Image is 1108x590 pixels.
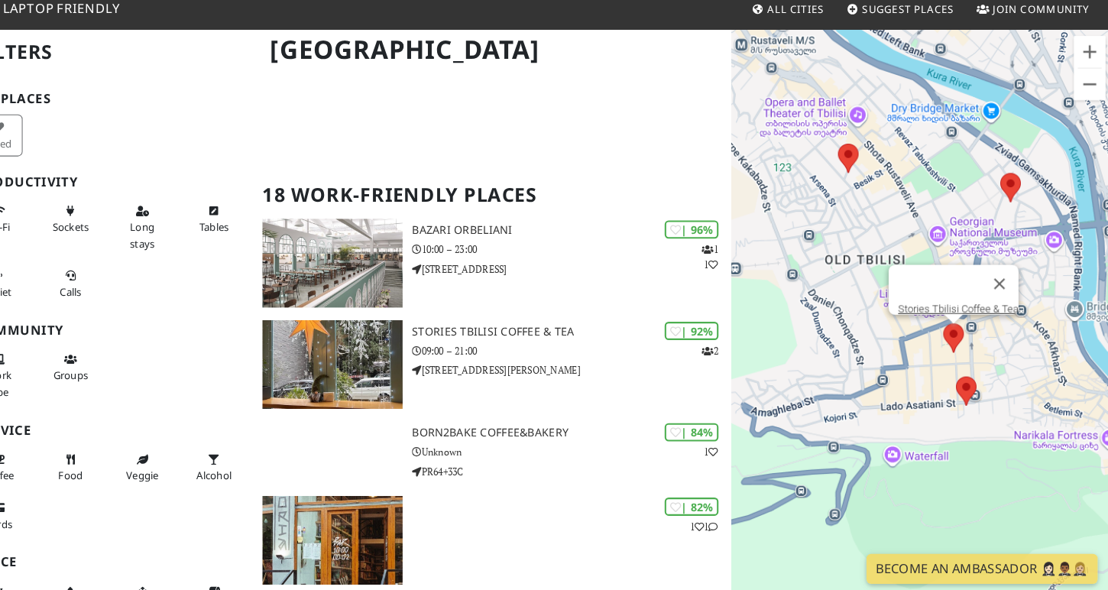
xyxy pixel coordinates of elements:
h1: [GEOGRAPHIC_DATA] [282,38,736,80]
span: Stable Wi-Fi [21,223,43,237]
p: 2 [711,342,727,357]
div: | 96% [675,224,727,242]
p: 10:00 – 23:00 [431,245,739,259]
span: People working [20,366,44,395]
span: All Cities [774,13,828,27]
h2: 18 Work-Friendly Places [287,176,730,222]
button: Close [980,267,1016,303]
img: LaptopFriendly [12,10,31,28]
button: Cards [9,488,55,529]
h2: Filters [9,38,268,85]
button: Tables [217,203,263,243]
span: Credit cards [19,510,45,524]
p: 09:00 – 21:00 [431,342,739,357]
button: Alcohol [217,442,263,482]
span: Laptop [36,11,86,28]
p: Unknown [431,440,739,455]
span: Power sockets [84,223,119,237]
button: Work vibe [9,345,55,401]
a: Stories Tbilisi Coffee & Tea | 92% 2 Stories Tbilisi Coffee & Tea 09:00 – 21:00 [STREET_ADDRESS][... [277,320,739,406]
a: Bazari Orbeliani | 96% 11 Bazari Orbeliani 10:00 – 23:00 [STREET_ADDRESS] [277,222,739,308]
button: Zoom out [1070,77,1100,108]
a: Stories Tbilisi Coffee & Tea [900,303,1016,315]
h3: Born2Bake Coffee&Bakery [431,423,739,436]
a: Join Community [970,6,1091,34]
h3: Stories Tbilisi Coffee & Tea [431,325,739,338]
span: Work-friendly tables [225,223,254,237]
span: Video/audio calls [91,286,112,300]
button: Long stays [147,203,193,258]
img: Auditoria [287,490,422,575]
button: Food [79,442,125,482]
h3: Bazari Orbeliani [431,227,739,240]
a: Suggest Places [844,6,961,34]
span: Quiet [19,286,44,300]
span: Group tables [85,366,118,380]
h3: Service [9,420,268,434]
p: 1 [713,440,727,455]
button: Wi-Fi [9,203,55,243]
button: Calls [79,264,125,305]
div: | 82% [675,491,727,509]
img: Stories Tbilisi Coffee & Tea [287,320,422,406]
a: All Cities [753,6,834,34]
span: Long stays [159,223,183,252]
p: 1 1 [699,512,727,527]
h3: Space [9,546,268,561]
span: Join Community [991,13,1085,27]
button: Groups [79,345,125,386]
p: PR64+33C [431,459,739,474]
span: Veggie [155,463,186,477]
button: Veggie [147,442,193,482]
button: Coffee [9,442,55,482]
img: Bazari Orbeliani [287,222,422,308]
a: | 84% 1 Born2Bake Coffee&Bakery Unknown PR64+33C [277,418,739,478]
span: Friendly [88,11,149,28]
div: | 84% [675,420,727,437]
span: Suggest Places [866,13,954,27]
button: Zoom in [1070,46,1100,76]
p: [STREET_ADDRESS][PERSON_NAME] [431,361,739,376]
button: Sockets [79,203,125,243]
span: Coffee [17,463,47,477]
p: 1 1 [711,245,727,274]
h3: My Places [9,99,268,114]
span: Food [89,463,113,477]
a: LaptopFriendly LaptopFriendly [12,7,150,34]
p: [STREET_ADDRESS] [431,264,739,278]
button: Quiet [9,264,55,305]
h3: Productivity [9,180,268,194]
span: Alcohol [223,463,257,477]
h3: Community [9,323,268,337]
div: | 92% [675,322,727,339]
